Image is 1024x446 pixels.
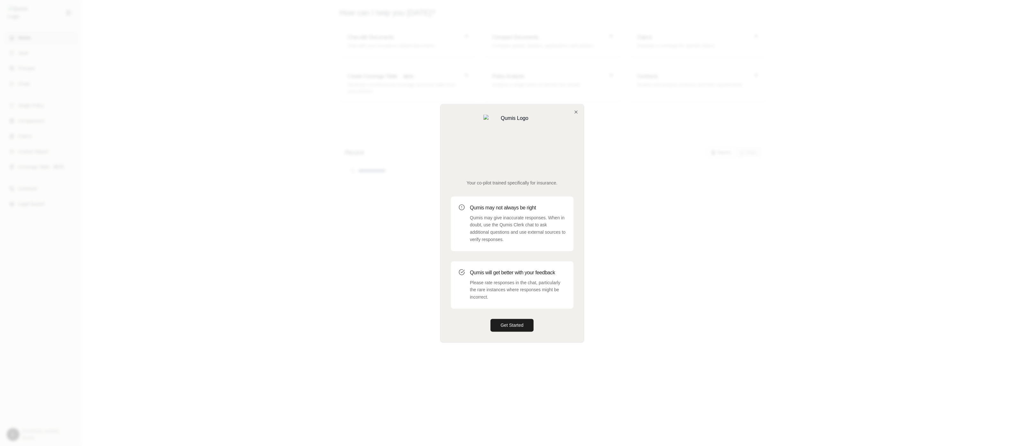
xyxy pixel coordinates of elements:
h3: Qumis will get better with your feedback [470,269,566,277]
button: Get Started [490,319,534,332]
h3: Qumis may not always be right [470,204,566,212]
p: Qumis may give inaccurate responses. When in doubt, use the Qumis Clerk chat to ask additional qu... [470,214,566,243]
p: Please rate responses in the chat, particularly the rare instances where responses might be incor... [470,279,566,301]
p: Your co-pilot trained specifically for insurance. [451,180,573,186]
img: Qumis Logo [483,114,541,172]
